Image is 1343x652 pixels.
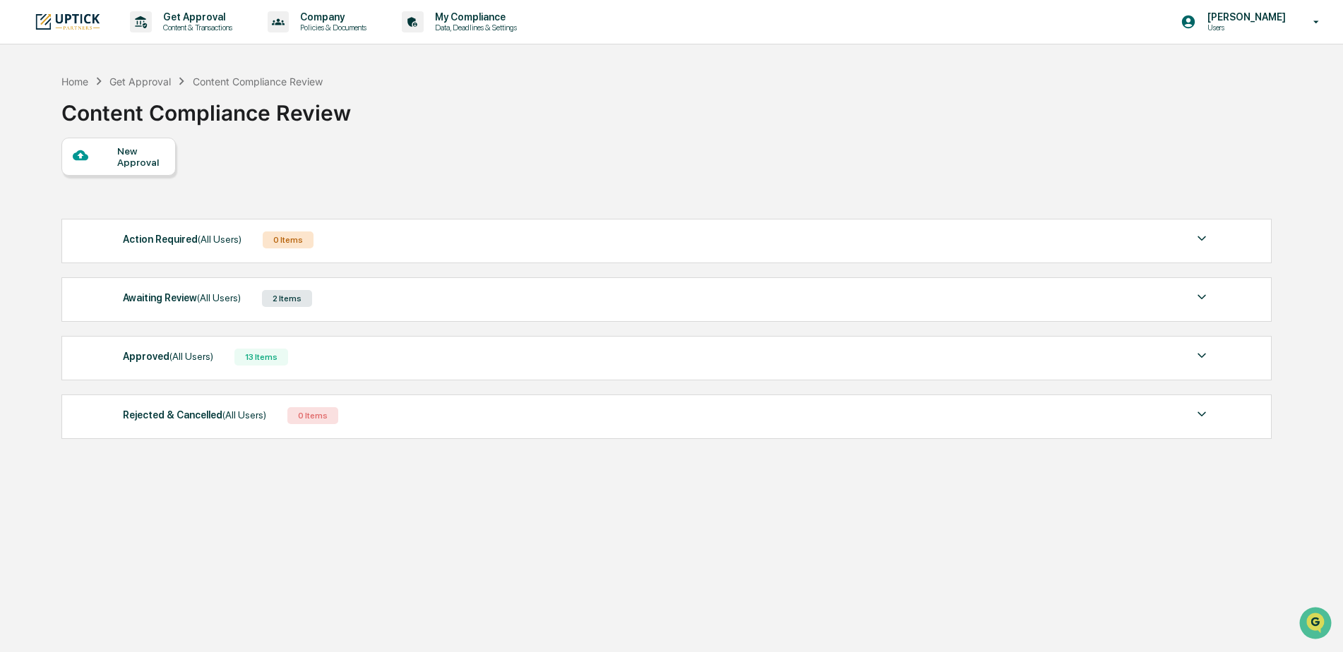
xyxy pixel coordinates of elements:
[61,89,351,126] div: Content Compliance Review
[97,172,181,198] a: 🗄️Attestations
[123,230,241,248] div: Action Required
[289,11,374,23] p: Company
[34,12,102,31] img: logo
[1298,605,1336,644] iframe: Open customer support
[14,30,257,52] p: How can we help?
[1196,23,1293,32] p: Users
[123,289,241,307] div: Awaiting Review
[117,178,175,192] span: Attestations
[61,76,88,87] div: Home
[424,23,524,32] p: Data, Deadlines & Settings
[240,112,257,129] button: Start new chat
[198,234,241,245] span: (All Users)
[117,145,165,168] div: New Approval
[48,108,232,122] div: Start new chat
[424,11,524,23] p: My Compliance
[197,292,241,303] span: (All Users)
[1193,347,1210,364] img: caret
[48,122,179,133] div: We're available if you need us!
[1193,230,1210,247] img: caret
[1196,11,1293,23] p: [PERSON_NAME]
[1193,289,1210,306] img: caret
[28,178,91,192] span: Preclearance
[289,23,374,32] p: Policies & Documents
[109,76,171,87] div: Get Approval
[14,179,25,191] div: 🖐️
[141,239,171,250] span: Pylon
[8,172,97,198] a: 🖐️Preclearance
[222,409,266,421] span: (All Users)
[169,351,213,362] span: (All Users)
[262,290,312,307] div: 2 Items
[1193,406,1210,423] img: caret
[100,239,171,250] a: Powered byPylon
[8,199,95,224] a: 🔎Data Lookup
[152,23,239,32] p: Content & Transactions
[263,231,314,248] div: 0 Items
[28,205,89,219] span: Data Lookup
[123,406,266,424] div: Rejected & Cancelled
[287,407,338,424] div: 0 Items
[14,206,25,217] div: 🔎
[152,11,239,23] p: Get Approval
[234,349,288,366] div: 13 Items
[123,347,213,366] div: Approved
[102,179,114,191] div: 🗄️
[14,108,40,133] img: 1746055101610-c473b297-6a78-478c-a979-82029cc54cd1
[193,76,323,87] div: Content Compliance Review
